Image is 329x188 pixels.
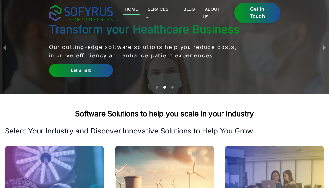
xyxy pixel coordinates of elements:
li: slide item 2 [163,86,166,89]
p: Our cutting-edge software solutions help you reduce costs, improve efficiency and enhance patient... [49,43,242,60]
a: Home [123,5,140,15]
a: Services 🞃 [145,5,169,20]
h2: Software Solutions to help you scale in your Industry [5,109,324,118]
a: Blog [181,5,198,13]
li: slide item 1 [156,86,158,89]
img: sofyrus [49,5,113,21]
li: slide item 3 [171,86,174,89]
a: About Us [203,5,220,20]
a: Get in Touch [234,3,280,23]
p: Select Your Industry and Discover Innovative Solutions to Help You Grow [5,126,324,136]
a: Let's Talk [49,64,113,77]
